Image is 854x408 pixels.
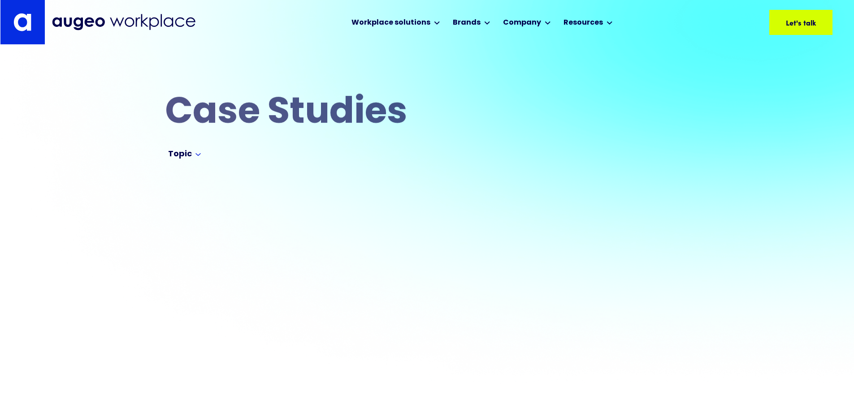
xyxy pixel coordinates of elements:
img: Arrow symbol in bright blue pointing down to indicate an expanded section. [195,153,201,156]
img: Augeo's "a" monogram decorative logo in white. [13,13,31,31]
div: Workplace solutions [351,17,430,28]
div: Brands [453,17,481,28]
div: Company [503,17,541,28]
a: Let's talk [769,10,832,35]
img: Augeo Workplace business unit full logo in mignight blue. [52,14,195,30]
h2: Case Studies [165,95,473,132]
div: Topic [168,149,192,160]
div: Resources [564,17,603,28]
